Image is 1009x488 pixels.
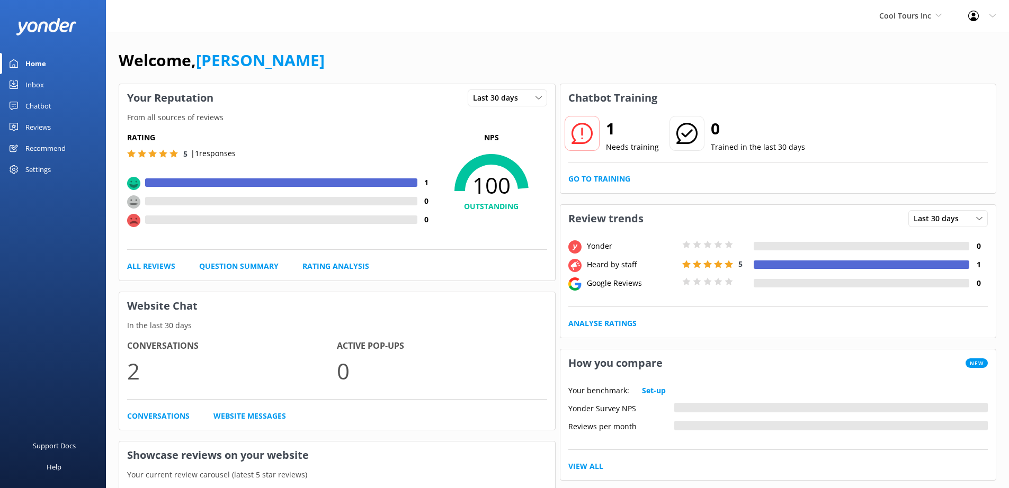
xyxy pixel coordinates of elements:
[196,49,325,71] a: [PERSON_NAME]
[568,173,630,185] a: Go to Training
[606,116,659,141] h2: 1
[473,92,524,104] span: Last 30 days
[560,349,671,377] h3: How you compare
[560,84,665,112] h3: Chatbot Training
[337,353,547,388] p: 0
[191,148,236,159] p: | 1 responses
[560,205,651,232] h3: Review trends
[969,259,988,270] h4: 1
[879,11,931,21] span: Cool Tours Inc
[127,353,337,388] p: 2
[199,260,279,272] a: Question Summary
[606,141,659,153] p: Needs training
[584,277,680,289] div: Google Reviews
[436,132,547,143] p: NPS
[969,240,988,252] h4: 0
[436,201,547,212] h4: OUTSTANDING
[584,259,680,270] div: Heard by staff
[213,410,286,422] a: Website Messages
[127,132,436,143] h5: Rating
[16,18,77,35] img: yonder-white-logo.png
[568,385,629,396] p: Your benchmark:
[25,74,44,95] div: Inbox
[969,277,988,289] h4: 0
[119,441,555,469] h3: Showcase reviews on your website
[568,460,603,472] a: View All
[127,339,337,353] h4: Conversations
[119,292,555,320] h3: Website Chat
[711,141,805,153] p: Trained in the last 30 days
[302,260,369,272] a: Rating Analysis
[337,339,547,353] h4: Active Pop-ups
[25,116,51,138] div: Reviews
[436,172,547,198] span: 100
[584,240,680,252] div: Yonder
[711,116,805,141] h2: 0
[914,213,965,224] span: Last 30 days
[119,112,555,123] p: From all sources of reviews
[25,95,51,116] div: Chatbot
[417,177,436,188] h4: 1
[642,385,666,396] a: Set-up
[568,318,637,329] a: Analyse Ratings
[33,435,76,456] div: Support Docs
[127,260,175,272] a: All Reviews
[417,214,436,225] h4: 0
[738,259,743,269] span: 5
[183,149,187,159] span: 5
[417,195,436,207] h4: 0
[966,358,988,368] span: New
[47,456,61,477] div: Help
[25,138,66,159] div: Recommend
[568,403,674,412] div: Yonder Survey NPS
[119,84,221,112] h3: Your Reputation
[25,159,51,180] div: Settings
[568,421,674,430] div: Reviews per month
[127,410,190,422] a: Conversations
[119,48,325,73] h1: Welcome,
[25,53,46,74] div: Home
[119,320,555,331] p: In the last 30 days
[119,469,555,481] p: Your current review carousel (latest 5 star reviews)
